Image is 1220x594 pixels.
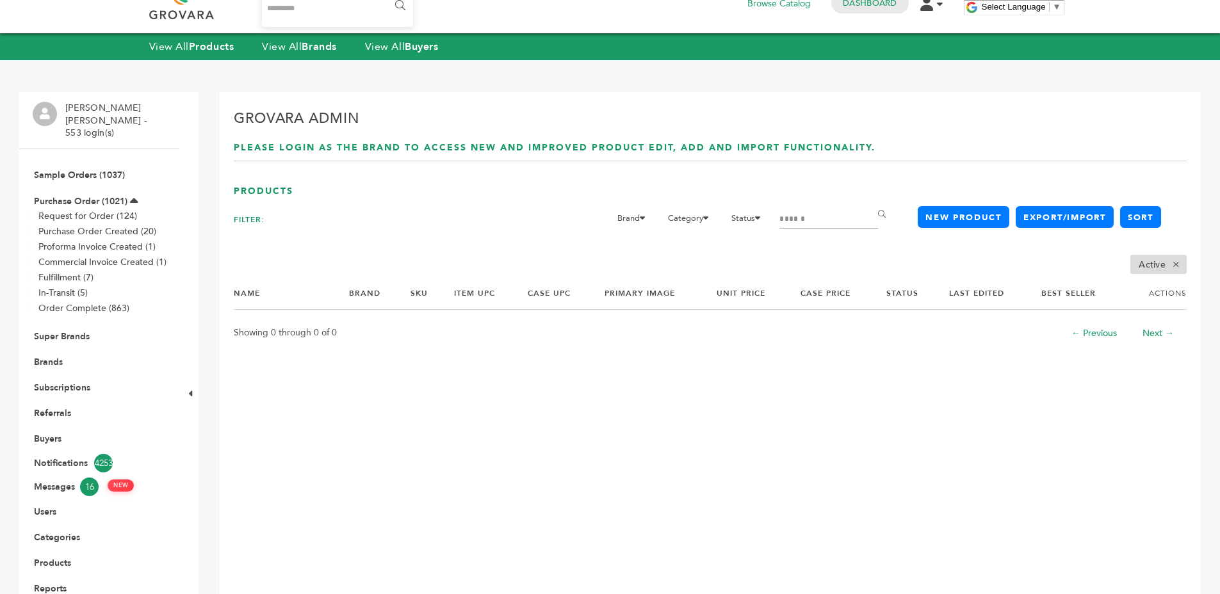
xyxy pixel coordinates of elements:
[38,287,88,299] a: In-Transit (5)
[349,288,380,298] a: Brand
[454,288,495,298] a: Item UPC
[34,356,63,368] a: Brands
[234,109,1187,135] h2: Grovara Admin
[234,141,1187,154] h1: Please login as the Brand to access new and improved Product Edit, Add and Import functionality.
[65,102,176,140] li: [PERSON_NAME] [PERSON_NAME] - 553 login(s)
[1166,257,1187,272] span: ×
[189,40,234,54] strong: Products
[262,40,337,54] a: View AllBrands
[982,2,1061,12] a: Select Language​
[34,506,56,518] a: Users
[405,40,438,54] strong: Buyers
[725,211,774,232] li: Status
[234,288,260,298] a: Name
[34,195,127,207] a: Purchase Order (1021)
[1049,2,1050,12] span: ​
[411,288,428,298] a: SKU
[1130,255,1187,274] li: Active
[34,454,165,472] a: Notifications4253
[34,531,80,543] a: Categories
[1041,288,1096,298] a: Best Seller
[605,288,675,298] a: Primary Image
[662,211,722,232] li: Category
[886,288,918,298] a: Status
[234,211,264,229] h2: FILTER:
[38,256,167,268] a: Commercial Invoice Created (1)
[34,478,165,496] a: Messages16 NEW
[34,433,61,445] a: Buyers
[94,454,113,472] span: 4253
[1117,277,1187,310] th: Actions
[801,288,850,298] a: Case Price
[34,169,125,181] a: Sample Orders (1037)
[779,211,878,229] input: Search
[34,407,71,419] a: Referrals
[38,241,156,253] a: Proforma Invoice Created (1)
[918,206,1009,228] a: New Product
[33,102,57,126] img: profile.png
[1016,206,1114,228] a: Export/Import
[34,557,71,569] a: Products
[1053,2,1061,12] span: ▼
[80,478,99,496] span: 16
[717,288,765,298] a: Unit Price
[38,271,94,284] a: Fulfillment (7)
[38,210,137,222] a: Request for Order (124)
[302,40,336,54] strong: Brands
[365,40,439,54] a: View AllBuyers
[982,2,1046,12] span: Select Language
[38,302,129,314] a: Order Complete (863)
[34,330,90,342] a: Super Brands
[1120,206,1161,228] a: Sort
[234,325,337,341] p: Showing 0 through 0 of 0
[34,381,90,394] a: Subscriptions
[1071,327,1117,339] a: ← Previous
[234,185,1187,198] h1: Products
[949,288,1004,298] a: Last Edited
[611,211,659,232] li: Brand
[149,40,234,54] a: View AllProducts
[38,225,156,237] a: Purchase Order Created (20)
[1143,327,1174,339] a: Next →
[108,479,134,492] span: NEW
[528,288,571,298] a: Case UPC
